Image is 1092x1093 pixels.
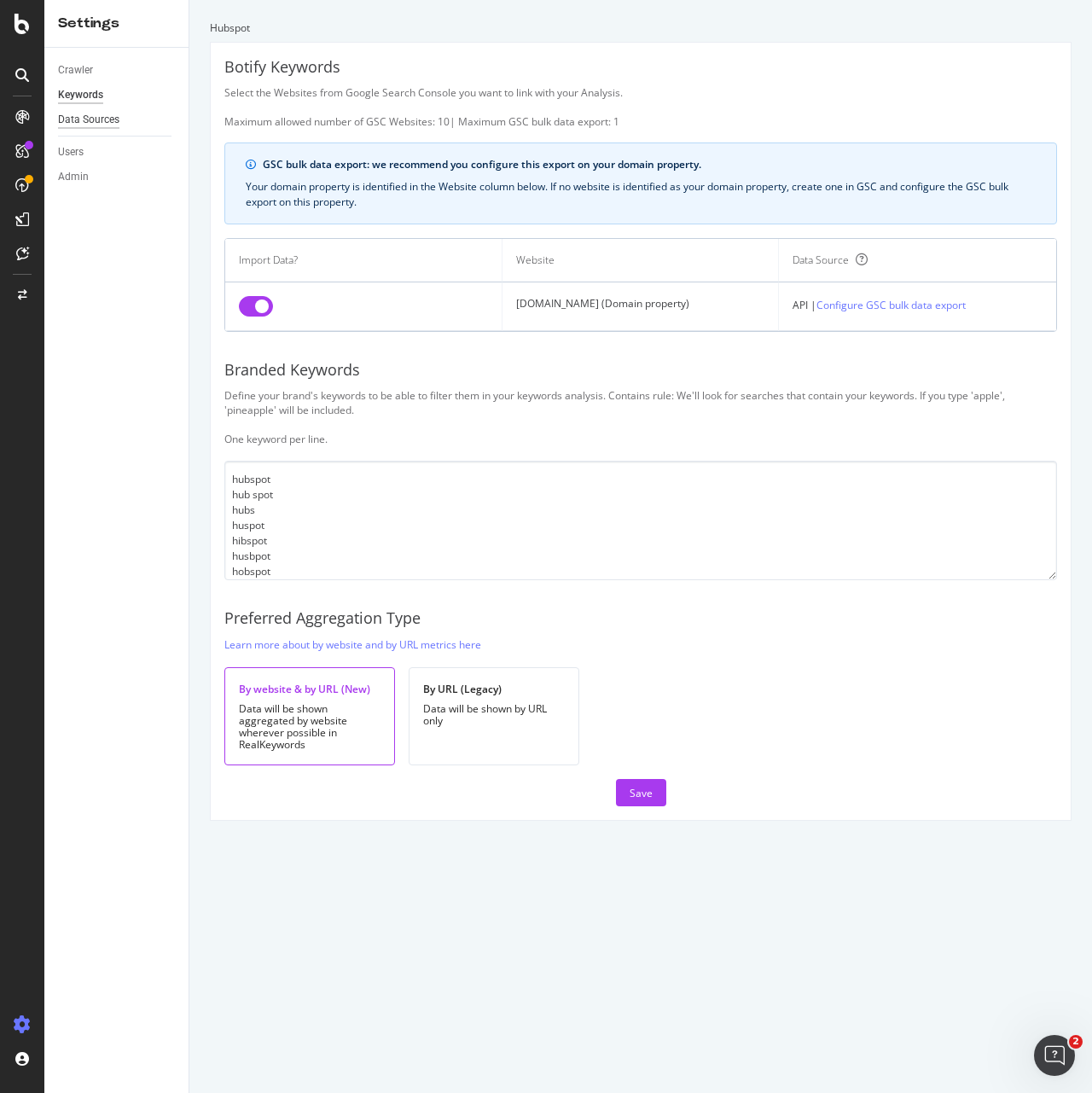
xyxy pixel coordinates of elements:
[263,157,1036,172] div: GSC bulk data export: we recommend you configure this export on your domain property.
[239,703,380,751] div: Data will be shown aggregated by website wherever possible in RealKeywords
[58,111,177,129] a: Data Sources
[225,239,502,282] th: Import Data?
[224,85,1057,129] div: Select the Websites from Google Search Console you want to link with your Analysis. Maximum allow...
[793,253,849,268] div: Data Source
[793,296,1043,314] div: API |
[224,636,481,654] a: Learn more about by website and by URL metrics here
[423,703,565,727] div: Data will be shown by URL only
[224,359,1057,381] div: Branded Keywords
[1034,1035,1075,1076] iframe: Intercom live chat
[58,86,103,104] div: Keywords
[58,111,119,129] div: Data Sources
[239,682,380,696] div: By website & by URL (New)
[58,143,84,161] div: Users
[224,461,1057,580] textarea: hubspot hub spot hubs huspot hibspot husbpot hobspot hubpot hunspot hubsot
[224,142,1057,224] div: info banner
[616,779,666,806] button: Save
[816,296,966,314] a: Configure GSC bulk data export
[210,20,1072,35] div: Hubspot
[58,168,177,186] a: Admin
[58,143,177,161] a: Users
[58,168,89,186] div: Admin
[224,388,1057,447] div: Define your brand's keywords to be able to filter them in your keywords analysis. Contains rule: ...
[58,86,177,104] a: Keywords
[423,682,565,696] div: By URL (Legacy)
[630,786,653,800] div: Save
[58,61,177,79] a: Crawler
[502,239,780,282] th: Website
[58,14,175,33] div: Settings
[58,61,93,79] div: Crawler
[246,179,1036,210] div: Your domain property is identified in the Website column below. If no website is identified as yo...
[1069,1035,1083,1049] span: 2
[224,608,1057,630] div: Preferred Aggregation Type
[224,56,1057,78] div: Botify Keywords
[502,282,780,331] td: [DOMAIN_NAME] (Domain property)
